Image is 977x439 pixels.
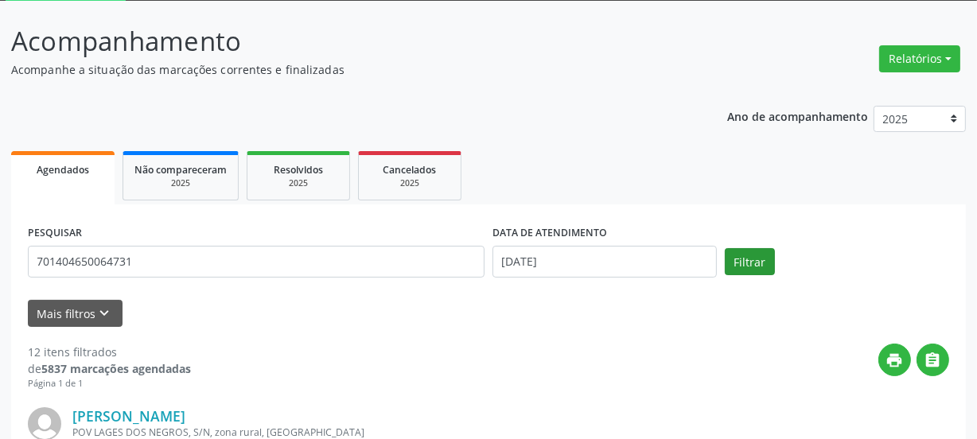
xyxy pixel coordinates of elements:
[72,407,185,425] a: [PERSON_NAME]
[28,300,123,328] button: Mais filtroskeyboard_arrow_down
[11,61,679,78] p: Acompanhe a situação das marcações correntes e finalizadas
[96,305,114,322] i: keyboard_arrow_down
[28,377,191,390] div: Página 1 de 1
[134,177,227,189] div: 2025
[370,177,450,189] div: 2025
[28,246,485,278] input: Nome, CNS
[492,221,607,246] label: DATA DE ATENDIMENTO
[924,352,942,369] i: 
[41,361,191,376] strong: 5837 marcações agendadas
[886,352,904,369] i: print
[11,21,679,61] p: Acompanhamento
[879,45,960,72] button: Relatórios
[492,246,717,278] input: Selecione um intervalo
[725,248,775,275] button: Filtrar
[727,106,868,126] p: Ano de acompanhamento
[274,163,323,177] span: Resolvidos
[28,344,191,360] div: 12 itens filtrados
[917,344,949,376] button: 
[28,360,191,377] div: de
[259,177,338,189] div: 2025
[28,221,82,246] label: PESQUISAR
[72,425,710,439] div: POV LAGES DOS NEGROS, S/N, zona rural, [GEOGRAPHIC_DATA]
[878,344,911,376] button: print
[37,163,89,177] span: Agendados
[134,163,227,177] span: Não compareceram
[383,163,437,177] span: Cancelados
